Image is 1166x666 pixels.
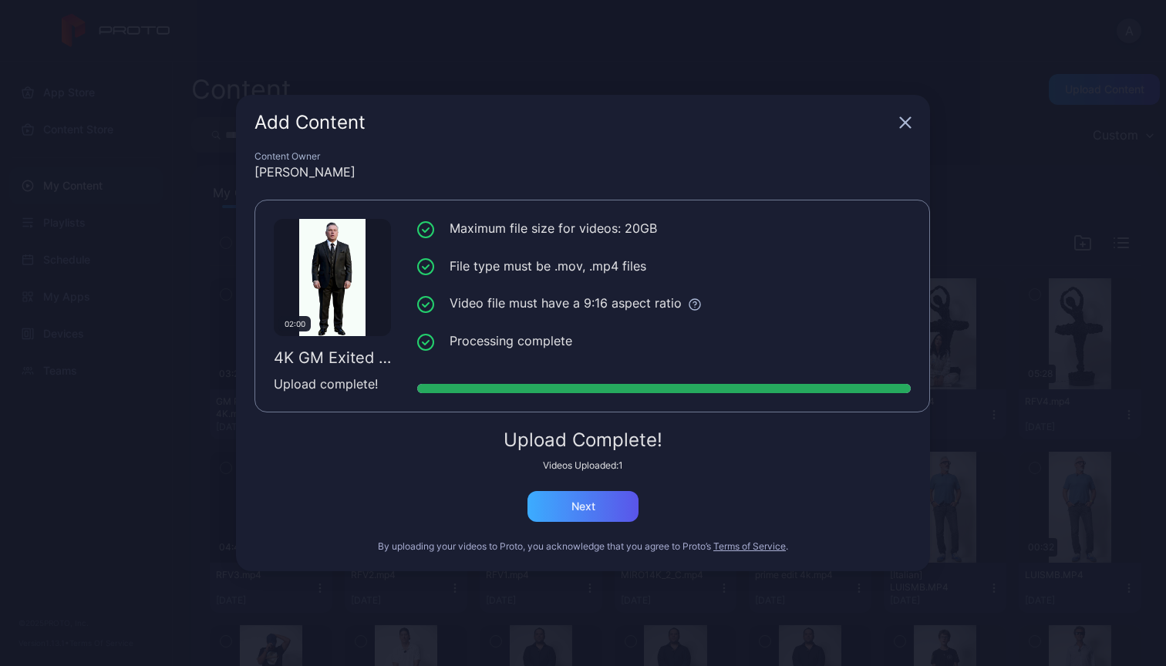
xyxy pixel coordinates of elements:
[417,331,911,351] li: Processing complete
[254,459,912,472] div: Videos Uploaded: 1
[254,163,912,181] div: [PERSON_NAME]
[527,491,639,522] button: Next
[571,500,595,513] div: Next
[254,113,893,132] div: Add Content
[254,431,912,449] div: Upload Complete!
[254,540,912,553] div: By uploading your videos to Proto, you acknowledge that you agree to Proto’s .
[254,150,912,163] div: Content Owner
[417,257,911,276] li: File type must be .mov, .mp4 files
[417,219,911,238] li: Maximum file size for videos: 20GB
[278,316,311,331] div: 02:00
[713,540,786,553] button: Terms of Service
[274,348,391,367] div: 4K GM Exited Full Intro.mp4
[274,375,391,393] div: Upload complete!
[417,294,911,313] li: Video file must have a 9:16 aspect ratio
